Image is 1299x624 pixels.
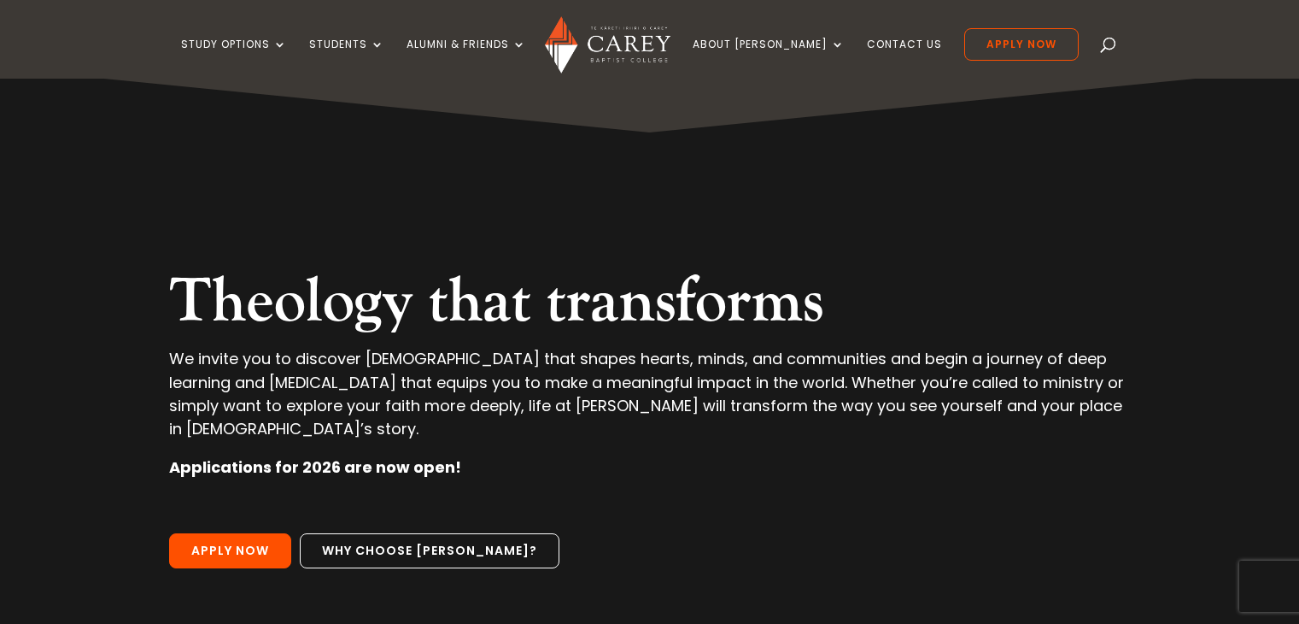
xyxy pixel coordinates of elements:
strong: Applications for 2026 are now open! [169,456,461,478]
a: About [PERSON_NAME] [693,38,845,79]
h2: Theology that transforms [169,265,1129,347]
p: We invite you to discover [DEMOGRAPHIC_DATA] that shapes hearts, minds, and communities and begin... [169,347,1129,456]
a: Study Options [181,38,287,79]
a: Apply Now [964,28,1079,61]
a: Contact Us [867,38,942,79]
a: Apply Now [169,533,291,569]
img: Carey Baptist College [545,16,670,74]
a: Students [309,38,384,79]
a: Alumni & Friends [407,38,526,79]
a: Why choose [PERSON_NAME]? [300,533,559,569]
